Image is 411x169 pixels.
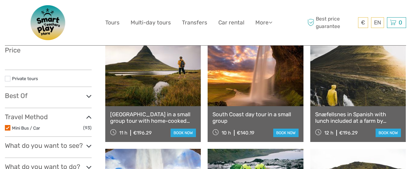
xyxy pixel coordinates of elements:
[22,5,74,40] img: 3577-08614e58-788b-417f-8607-12aa916466bf_logo_big.png
[361,19,365,26] span: €
[182,18,207,27] a: Transfers
[315,111,401,124] a: Snæfellsnes in Spanish with lunch included at a farm by minibus
[12,76,38,81] a: Private tours
[5,113,92,121] h3: Travel Method
[237,130,254,136] div: €140.19
[371,17,384,28] div: EN
[255,18,272,27] a: More
[171,129,196,137] a: book now
[5,142,92,149] h3: What do you want to see?
[306,15,356,30] span: Best price guarantee
[131,18,171,27] a: Multi-day tours
[324,130,333,136] span: 12 h
[12,125,40,131] a: Mini Bus / Car
[398,19,403,26] span: 0
[105,18,120,27] a: Tours
[222,130,231,136] span: 10 h
[5,46,92,54] h3: Price
[133,130,152,136] div: €196.29
[212,111,298,124] a: South Coast day tour in a small group
[119,130,127,136] span: 11 h
[5,92,92,100] h3: Best Of
[83,124,92,132] span: (93)
[218,18,244,27] a: Car rental
[376,129,401,137] a: book now
[110,111,196,124] a: [GEOGRAPHIC_DATA] in a small group tour with home-cooked meal included
[339,130,358,136] div: €196.29
[273,129,299,137] a: book now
